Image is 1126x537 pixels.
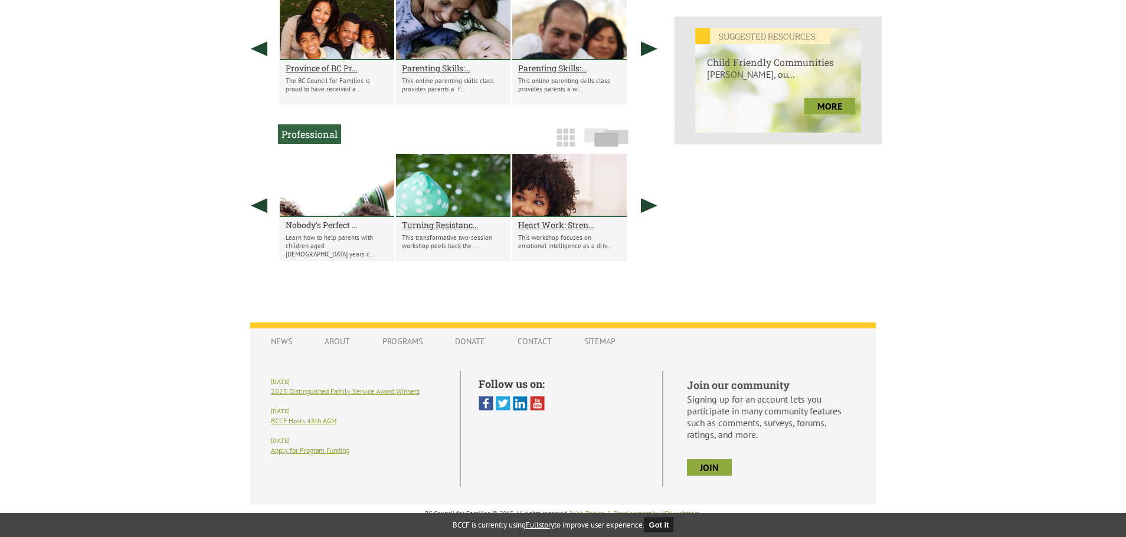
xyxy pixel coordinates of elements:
img: Linked In [513,396,528,411]
a: Programs [371,330,434,352]
img: Twitter [496,396,510,411]
a: Heart Work: Stren... [518,219,621,230]
h6: [DATE] [271,378,442,386]
em: SUGGESTED RESOURCES [695,28,830,44]
button: Got it [644,518,674,532]
a: BCCF Hosts 48th AGM [271,416,336,425]
a: Grid View [553,134,578,153]
p: Learn how to help parents with children aged [DEMOGRAPHIC_DATA] years c... [286,233,388,258]
a: Apply for Program Funding [271,446,349,454]
a: Web Design & Development by VCN webteam [571,509,700,518]
p: This online parenting skills class provides parents a f... [402,77,505,93]
li: Turning Resistance into Resilience: A Workshop on Shame and Parent Engagement [396,154,510,261]
p: Signing up for an account lets you participate in many community features such as comments, surve... [687,393,855,440]
h6: [DATE] [271,437,442,444]
a: 2025 Distinguished Family Service Award Winners [271,387,420,396]
a: Nobody's Perfect ... [286,219,388,230]
a: Fullstory [526,520,554,530]
h5: Follow us on: [479,377,644,391]
a: join [687,459,732,476]
a: News [259,330,304,352]
img: You Tube [530,396,545,411]
img: grid-icon.png [557,129,575,147]
a: Donate [443,330,497,352]
img: Facebook [479,396,493,411]
h5: Join our community [687,378,855,392]
a: Slide View [581,134,632,153]
p: The BC Council for Families is proud to have received a ... [286,77,388,93]
p: This transformative two-session workshop peels back the ... [402,233,505,250]
p: BC Council for Families © 2015, All rights reserved. | . [250,509,876,518]
img: slide-icon.png [584,128,629,147]
p: This online parenting skills class provides parents a wi... [518,77,621,93]
li: Nobody's Perfect Parenting Facilitator Training: March 2026 [280,154,394,261]
h2: Professional [278,124,341,144]
a: Contact [506,330,564,352]
a: Province of BC Pr... [286,62,388,74]
h6: Child Friendly Communities [695,44,861,68]
h6: [DATE] [271,407,442,415]
a: Parenting Skills:... [402,62,505,74]
p: This workshop focuses on emotional intelligence as a driv... [518,233,621,250]
a: Parenting Skills:... [518,62,621,74]
a: About [313,330,362,352]
a: Sitemap [572,330,627,352]
a: more [804,98,855,114]
li: Heart Work: Strengthening Emotional Intelligence to boost our wellbeing and support others [512,154,627,261]
p: [PERSON_NAME], ou... [695,68,861,92]
a: Turning Resistanc... [402,219,505,230]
